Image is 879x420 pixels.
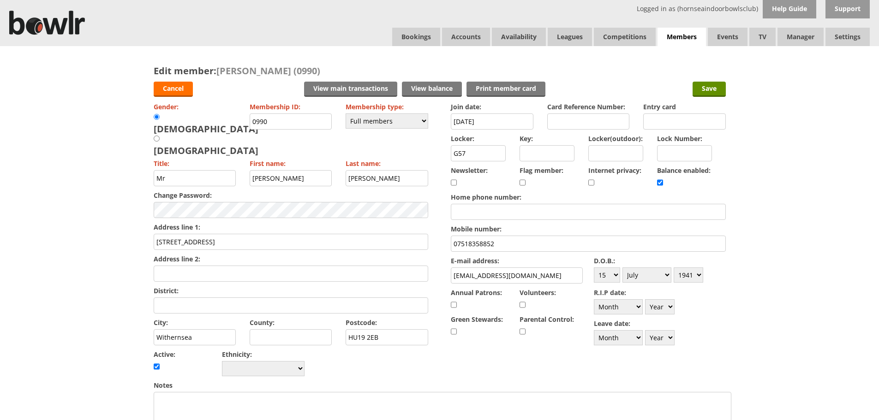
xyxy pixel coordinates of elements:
label: Join date: [451,102,533,111]
label: Card Reference Number: [547,102,630,111]
div: [DEMOGRAPHIC_DATA] [154,135,258,157]
label: Address line 2: [154,254,428,263]
label: Key: [520,134,574,143]
label: Green Stewards: [451,315,514,324]
span: Settings [825,28,870,46]
a: Availability [492,28,546,46]
label: City: [154,318,236,327]
a: Leagues [548,28,592,46]
span: Members [658,28,706,47]
label: Flag member: [520,166,588,175]
label: Gender: [154,102,236,111]
label: Volunteers: [520,288,583,297]
label: Mobile number: [451,225,725,233]
a: View balance [402,82,462,97]
label: Internet privacy: [588,166,657,175]
label: Leave date: [594,319,726,328]
a: Events [708,28,747,46]
a: View main transactions [304,82,397,97]
a: Competitions [594,28,656,46]
label: Postcode: [346,318,428,327]
label: Locker: [451,134,506,143]
label: Home phone number: [451,193,725,201]
label: Membership type: [346,102,428,111]
label: First name: [250,159,332,168]
label: Parental Control: [520,315,583,324]
span: Manager [777,28,824,46]
div: [DEMOGRAPHIC_DATA] [154,113,258,135]
label: D.O.B.: [594,256,726,265]
label: Entry card [643,102,726,111]
label: County: [250,318,332,327]
span: [PERSON_NAME] (0990) [216,65,320,77]
label: Annual Patrons: [451,288,514,297]
label: Newsletter: [451,166,520,175]
a: Cancel [154,82,193,97]
label: R.I.P date: [594,288,726,297]
label: Notes [154,381,726,390]
span: Accounts [442,28,490,46]
label: E-mail address: [451,256,583,265]
label: Lock Number: [657,134,712,143]
label: Title: [154,159,236,168]
label: Membership ID: [250,102,332,111]
label: Active: [154,350,222,359]
input: Save [693,82,726,97]
label: Balance enabled: [657,166,726,175]
label: District: [154,286,428,295]
label: Locker(outdoor): [588,134,643,143]
a: Bookings [392,28,440,46]
span: TV [749,28,776,46]
label: Last name: [346,159,428,168]
label: Address line 1: [154,223,428,231]
label: Ethnicity: [222,350,305,359]
a: Print member card [466,82,545,97]
label: Change Password: [154,191,428,200]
